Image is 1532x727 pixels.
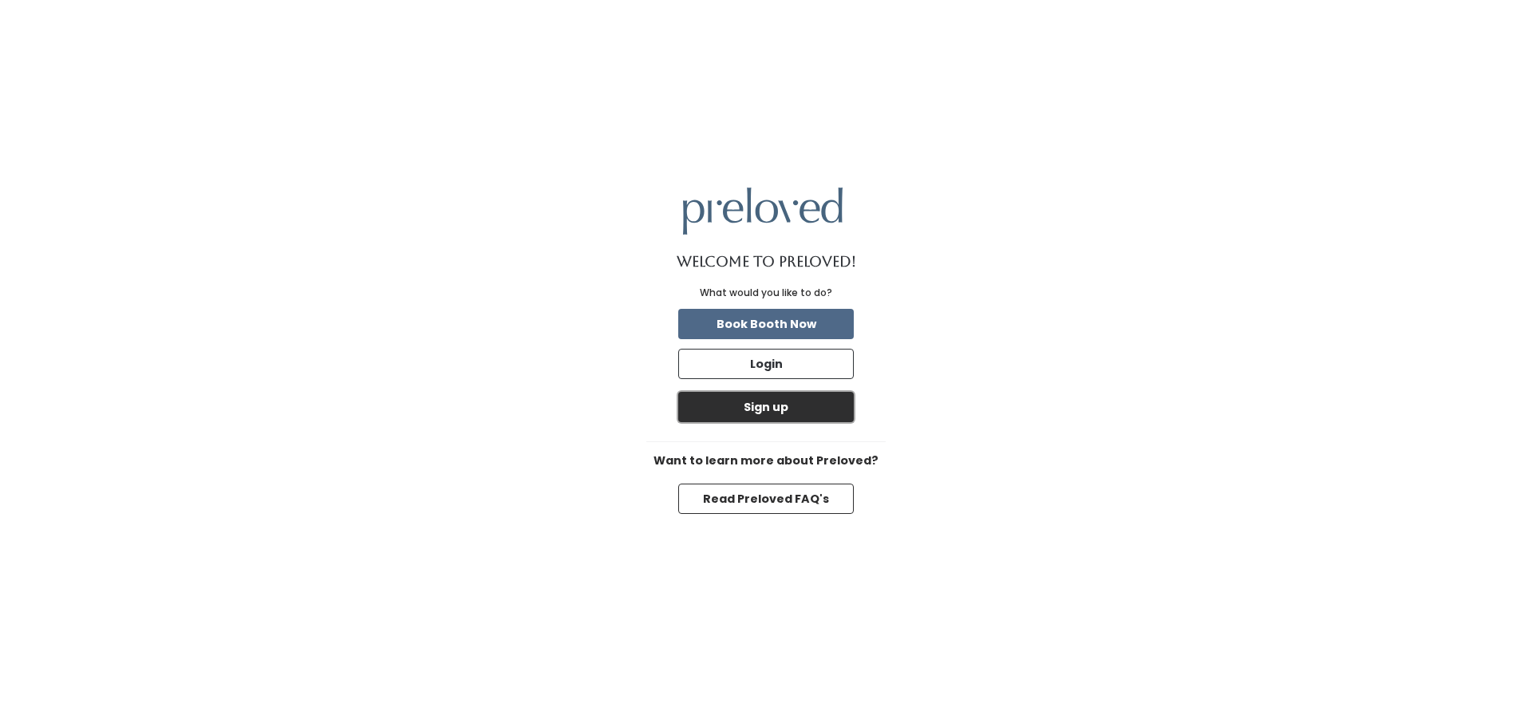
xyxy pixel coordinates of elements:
a: Login [675,346,857,382]
button: Login [678,349,854,379]
div: What would you like to do? [700,286,832,300]
button: Read Preloved FAQ's [678,484,854,514]
h1: Welcome to Preloved! [677,254,856,270]
h6: Want to learn more about Preloved? [646,455,886,468]
img: preloved logo [683,188,843,235]
a: Sign up [675,389,857,425]
button: Book Booth Now [678,309,854,339]
button: Sign up [678,392,854,422]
